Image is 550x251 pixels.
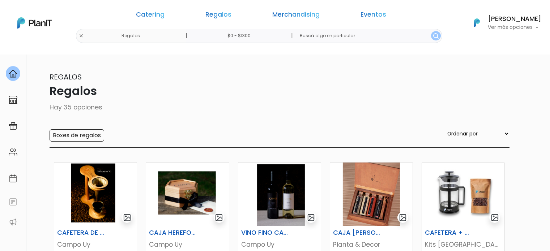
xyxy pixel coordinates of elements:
h6: CAJA HEREFORD [145,229,202,237]
img: gallery-light [491,213,499,222]
button: PlanIt Logo [PERSON_NAME] Ver más opciones [465,13,541,32]
p: Kits [GEOGRAPHIC_DATA] [425,240,502,249]
img: search_button-432b6d5273f82d61273b3651a40e1bd1b912527efae98b1b7a1b2c0702e16a8d.svg [433,33,439,39]
img: PlanIt Logo [17,17,52,29]
img: thumb_Captura_de_pantalla_2024-08-20_124713.png [54,163,137,226]
img: home-e721727adea9d79c4d83392d1f703f7f8bce08238fde08b1acbfd93340b81755.svg [9,69,17,78]
img: thumb_DA94E2CF-B819-43A9-ABEE-A867DEA1475D.jpeg [422,163,504,226]
img: gallery-light [215,213,223,222]
a: Eventos [361,12,386,20]
p: Pianta & Decor [333,240,410,249]
img: people-662611757002400ad9ed0e3c099ab2801c6687ba6c219adb57efc949bc21e19d.svg [9,148,17,156]
p: | [186,31,187,40]
img: campaigns-02234683943229c281be62815700db0a1741e53638e28bf9629b52c665b00959.svg [9,122,17,130]
h6: CAFETERA + CAFÉ [421,229,478,237]
img: partners-52edf745621dab592f3b2c58e3bca9d71375a7ef29c3b500c9f145b62cc070d4.svg [9,218,17,226]
p: Campo Uy [57,240,134,249]
h6: CAFETERA DE GOTEO [53,229,110,237]
img: calendar-87d922413cdce8b2cf7b7f5f62616a5cf9e4887200fb71536465627b3292af00.svg [9,174,17,183]
p: Regalos [41,82,510,100]
h6: CAJA [PERSON_NAME] CON 4 ESPECIAS [329,229,386,237]
p: Hay 35 opciones [41,103,510,112]
h6: [PERSON_NAME] [488,16,541,22]
img: gallery-light [123,213,131,222]
img: close-6986928ebcb1d6c9903e3b54e860dbc4d054630f23adef3a32610726dff6a82b.svg [79,34,84,38]
img: gallery-light [307,213,315,222]
img: thumb_Captura_de_pantalla_2024-08-22_153643.png [238,163,321,226]
p: Campo Uy [241,240,318,249]
a: Regalos [205,12,231,20]
a: Catering [136,12,165,20]
p: Ver más opciones [488,25,541,30]
p: | [291,31,293,40]
p: Regalos [41,72,510,82]
img: marketplace-4ceaa7011d94191e9ded77b95e3339b90024bf715f7c57f8cf31f2d8c509eaba.svg [9,95,17,104]
img: PlanIt Logo [469,15,485,31]
input: Boxes de regalos [50,129,104,142]
img: gallery-light [399,213,407,222]
a: Merchandising [272,12,320,20]
img: thumb_Captura_de_pantalla_2024-08-20_130538.png [146,163,229,226]
img: feedback-78b5a0c8f98aac82b08bfc38622c3050aee476f2c9584af64705fc4e61158814.svg [9,198,17,206]
h6: VINO FINO CAMPO [237,229,294,237]
img: thumb_Dise%C3%B1o_sin_t%C3%ADtulo_-_2024-11-29T163645.290.png [330,163,413,226]
input: Buscá algo en particular.. [294,29,442,43]
p: Campo Uy [149,240,226,249]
